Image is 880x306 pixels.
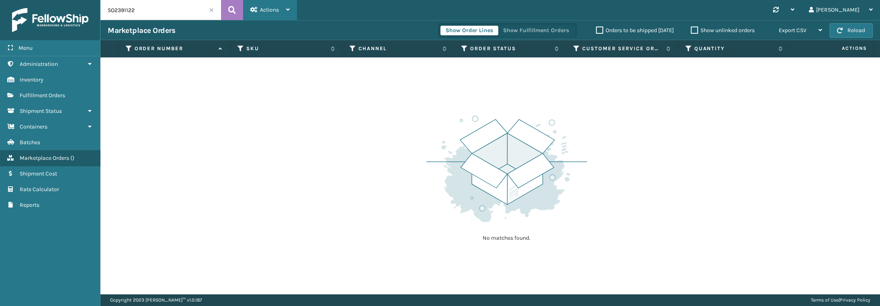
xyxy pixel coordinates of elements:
a: Terms of Use [811,297,839,303]
span: Shipment Status [20,108,62,114]
span: Reports [20,202,39,208]
span: Batches [20,139,40,146]
label: Channel [358,45,439,52]
span: Shipment Cost [20,170,57,177]
img: logo [12,8,88,32]
span: Marketplace Orders [20,155,69,161]
div: | [811,294,870,306]
label: Orders to be shipped [DATE] [596,27,674,34]
label: Customer Service Order Number [582,45,663,52]
span: Rate Calculator [20,186,59,193]
span: Inventory [20,76,43,83]
span: Administration [20,61,58,67]
label: Quantity [694,45,774,52]
label: Order Number [135,45,215,52]
label: Show unlinked orders [691,27,755,34]
button: Show Order Lines [440,26,498,35]
button: Reload [829,23,873,38]
span: Export CSV [779,27,806,34]
span: Actions [792,42,872,55]
span: Containers [20,123,47,130]
label: Order Status [470,45,551,52]
span: Fulfillment Orders [20,92,65,99]
h3: Marketplace Orders [108,26,175,35]
p: Copyright 2023 [PERSON_NAME]™ v 1.0.187 [110,294,202,306]
span: Actions [260,6,279,13]
span: ( ) [70,155,74,161]
a: Privacy Policy [840,297,870,303]
button: Show Fulfillment Orders [498,26,574,35]
label: SKU [246,45,327,52]
span: Menu [18,45,33,51]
